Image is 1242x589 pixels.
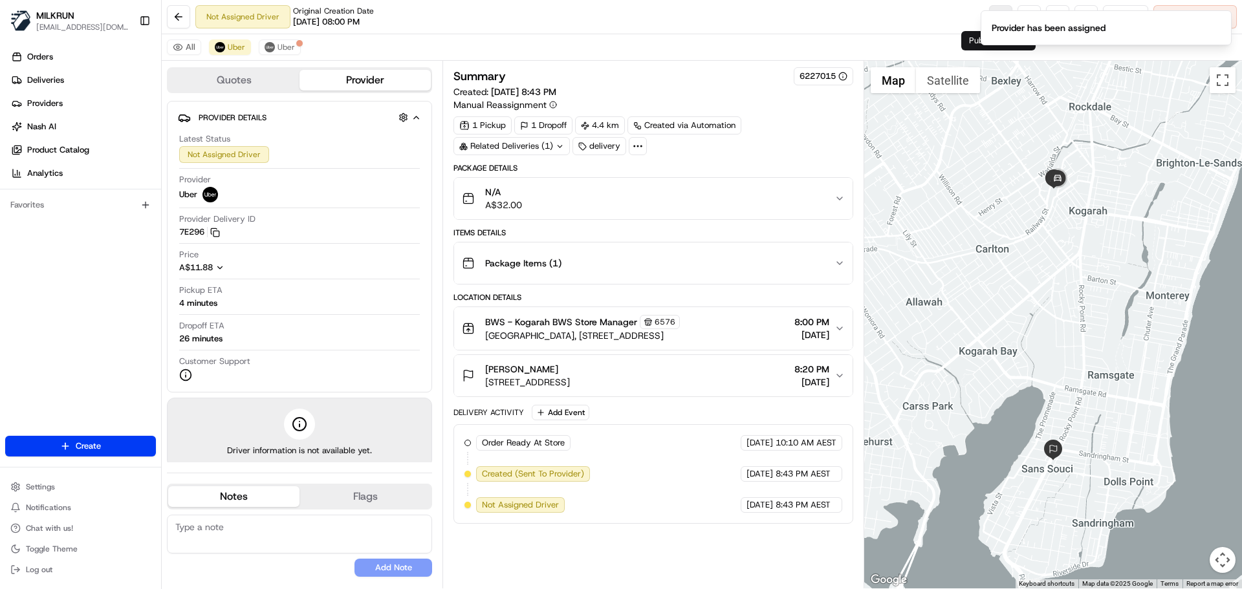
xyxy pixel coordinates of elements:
[178,107,421,128] button: Provider Details
[5,163,161,184] a: Analytics
[572,137,626,155] div: delivery
[167,39,201,55] button: All
[179,262,293,273] button: A$11.88
[26,523,73,533] span: Chat with us!
[293,16,360,28] span: [DATE] 08:00 PM
[532,405,589,420] button: Add Event
[1043,440,1063,460] div: 2
[575,116,625,134] div: 4.4 km
[453,98,547,111] span: Manual Reassignment
[746,499,773,511] span: [DATE]
[1186,580,1238,587] a: Report a map error
[454,307,852,350] button: BWS - Kogarah BWS Store Manager6576[GEOGRAPHIC_DATA], [STREET_ADDRESS]8:00 PM[DATE]
[36,22,129,32] button: [EMAIL_ADDRESS][DOMAIN_NAME]
[5,519,156,537] button: Chat with us!
[179,213,256,225] span: Provider Delivery ID
[454,355,852,396] button: [PERSON_NAME][STREET_ADDRESS]8:20 PM[DATE]
[259,39,301,55] button: Uber
[168,486,300,507] button: Notes
[76,440,101,452] span: Create
[27,98,63,109] span: Providers
[871,67,916,93] button: Show street map
[209,39,251,55] button: Uber
[27,74,64,86] span: Deliveries
[485,186,522,198] span: N/A
[179,189,197,200] span: Uber
[5,93,161,114] a: Providers
[27,121,56,133] span: Nash AI
[300,70,431,91] button: Provider
[5,195,156,215] div: Favorites
[746,437,773,449] span: [DATE]
[5,436,156,456] button: Create
[746,468,773,480] span: [DATE]
[179,356,250,367] span: Customer Support
[199,112,267,123] span: Provider Details
[794,363,829,376] span: 8:20 PM
[179,320,224,332] span: Dropoff ETA
[168,70,300,91] button: Quotes
[1210,547,1236,573] button: Map camera controls
[453,163,853,173] div: Package Details
[453,292,853,303] div: Location Details
[453,85,556,98] span: Created:
[5,70,161,91] a: Deliveries
[867,572,910,588] a: Open this area in Google Maps (opens a new window)
[1019,579,1074,588] button: Keyboard shortcuts
[228,42,245,52] span: Uber
[992,21,1106,34] div: Provider has been assigned
[5,5,134,36] button: MILKRUNMILKRUN[EMAIL_ADDRESS][DOMAIN_NAME]
[202,187,218,202] img: uber-new-logo.jpeg
[26,482,55,492] span: Settings
[1045,166,1071,192] div: 1
[916,67,980,93] button: Show satellite imagery
[485,363,558,376] span: [PERSON_NAME]
[26,544,78,554] span: Toggle Theme
[485,376,570,389] span: [STREET_ADDRESS]
[485,198,522,211] span: A$32.00
[867,572,910,588] img: Google
[482,499,559,511] span: Not Assigned Driver
[453,407,524,418] div: Delivery Activity
[300,486,431,507] button: Flags
[453,228,853,238] div: Items Details
[179,174,211,186] span: Provider
[27,144,89,156] span: Product Catalog
[5,140,161,160] a: Product Catalog
[5,498,156,517] button: Notifications
[485,329,680,342] span: [GEOGRAPHIC_DATA], [STREET_ADDRESS]
[453,98,557,111] button: Manual Reassignment
[215,42,225,52] img: uber-new-logo.jpeg
[627,116,741,134] a: Created via Automation
[179,262,213,273] span: A$11.88
[482,468,584,480] span: Created (Sent To Provider)
[454,178,852,219] button: N/AA$32.00
[794,316,829,328] span: 8:00 PM
[179,297,217,309] div: 4 minutes
[227,445,372,456] span: Driver information is not available yet.
[179,226,220,238] button: 7E296
[794,328,829,341] span: [DATE]
[776,499,831,511] span: 8:43 PM AEST
[10,10,31,31] img: MILKRUN
[961,31,1036,50] div: Public Tracking
[491,86,556,98] span: [DATE] 8:43 PM
[453,70,506,82] h3: Summary
[179,333,223,345] div: 26 minutes
[485,316,637,328] span: BWS - Kogarah BWS Store Manager
[179,133,230,145] span: Latest Status
[776,437,836,449] span: 10:10 AM AEST
[5,561,156,579] button: Log out
[27,51,53,63] span: Orders
[278,42,295,52] span: Uber
[655,317,675,327] span: 6576
[454,242,852,284] button: Package Items (1)
[482,437,565,449] span: Order Ready At Store
[776,468,831,480] span: 8:43 PM AEST
[36,9,74,22] button: MILKRUN
[514,116,572,134] div: 1 Dropoff
[5,478,156,496] button: Settings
